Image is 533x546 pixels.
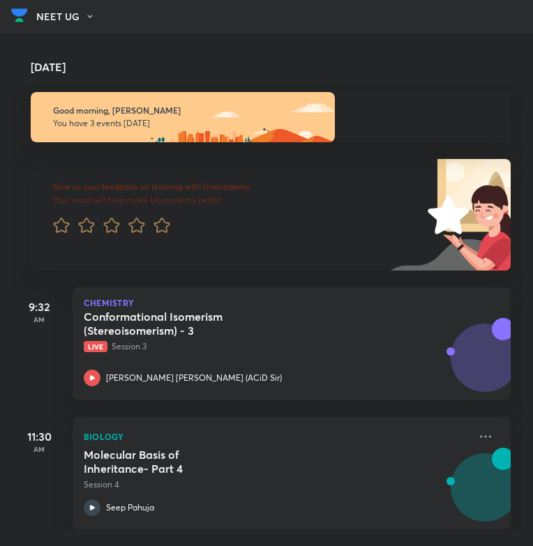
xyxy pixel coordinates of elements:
h5: 11:30 [11,428,67,445]
h5: 9:32 [11,298,67,315]
p: Your word will help make Unacademy better [53,195,376,206]
p: Biology [84,428,469,445]
p: Session 3 [84,340,469,353]
h6: Give us your feedback on learning with Unacademy [53,181,376,192]
p: AM [11,315,67,324]
img: Avatar [451,331,518,398]
button: NEET UG [36,6,103,27]
a: Company Logo [11,5,28,29]
p: Session 4 [84,478,469,491]
p: Chemistry [84,298,500,307]
h6: Good morning, [PERSON_NAME] [53,105,488,116]
h5: Molecular Basis of Inheritance- Part 4 [84,448,257,476]
p: AM [11,445,67,453]
h5: Conformational Isomerism (Stereoisomerism) - 3 [84,310,257,338]
img: Company Logo [11,5,28,26]
img: unacademy [434,448,511,544]
h4: [DATE] [31,61,525,73]
p: You have 3 events [DATE] [53,118,488,129]
p: Seep Pahuja [106,501,154,514]
img: morning [31,92,335,142]
img: feedback_image [380,159,511,271]
p: [PERSON_NAME] [PERSON_NAME] (ACiD Sir) [106,372,282,384]
span: Live [84,341,107,352]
